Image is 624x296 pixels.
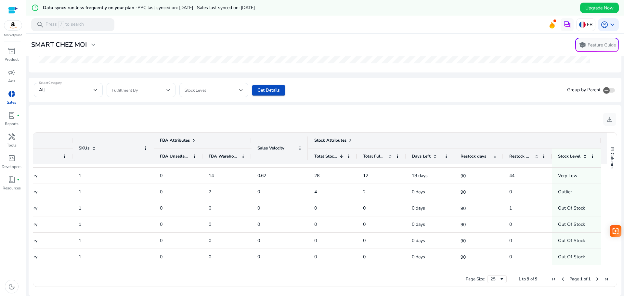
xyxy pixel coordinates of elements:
div: Page Size [487,275,507,283]
span: 0 [209,205,211,211]
div: Page Size: [466,276,485,282]
span: Out Of Stock [558,238,585,244]
span: 19 days [412,173,428,179]
span: account_circle [601,21,608,29]
mat-label: Select Category [39,81,62,85]
p: FR [587,19,592,30]
span: Columns [609,153,615,169]
span: Get Details [257,87,280,94]
span: 0.62 [257,169,266,182]
span: keyboard_arrow_down [608,21,616,29]
span: of [584,276,587,282]
span: 0 [257,218,260,231]
span: 2 [363,189,366,195]
span: Upgrade Now [585,5,614,11]
span: Outlier [558,189,572,195]
p: Tools [7,142,17,148]
span: SKUs [79,145,89,151]
span: 2 [209,189,211,195]
div: Next Page [595,277,600,282]
span: Out Of Stock [558,221,585,227]
mat-icon: error_outline [31,4,39,12]
span: 0 [509,238,512,244]
span: FBA Warehouse [209,153,239,159]
span: 0 [209,254,211,260]
p: Marketplace [4,33,22,38]
span: 0 [509,189,512,195]
span: Out Of Stock [558,205,585,211]
span: 1 [79,173,81,179]
span: 0 [160,221,162,227]
p: 90 [461,202,498,215]
p: Resources [3,185,21,191]
span: 0 days [412,238,425,244]
span: dark_mode [8,283,16,290]
span: 0 [160,238,162,244]
span: 0 [209,238,211,244]
p: 90 [461,234,498,248]
span: of [530,276,534,282]
span: code_blocks [8,154,16,162]
span: 0 [160,173,162,179]
span: 0 [314,221,317,227]
div: 25 [490,276,499,282]
span: 0 days [412,205,425,211]
span: 0 [160,189,162,195]
span: inventory_2 [8,47,16,55]
span: 0 [209,221,211,227]
span: FBA Unsellable [160,153,190,159]
span: Very Low [558,173,578,179]
span: 44 [509,173,514,179]
span: 9 [527,276,529,282]
span: Out Of Stock [558,254,585,260]
span: 1 [580,276,583,282]
span: 0 [363,238,366,244]
span: handyman [8,133,16,141]
span: Total Fulfillable Stocks [363,153,386,159]
span: Days Left [412,153,431,159]
span: 1 [588,276,591,282]
span: 4 [314,189,317,195]
span: 0 [363,205,366,211]
span: 0 days [412,221,425,227]
span: school [578,41,586,49]
span: campaign [8,69,16,76]
span: FBA Attributes [160,137,190,143]
span: 0 [160,254,162,260]
span: Restock days [461,153,486,159]
img: amazon.svg [4,20,22,30]
span: 0 [363,254,366,260]
p: 90 [461,251,498,264]
img: fr.svg [579,21,586,28]
h5: Data syncs run less frequently on your plan - [43,5,255,11]
span: 1 [79,238,81,244]
span: 28 [314,173,319,179]
span: 0 [314,205,317,211]
span: 14 [209,173,214,179]
div: First Page [551,277,556,282]
span: donut_small [8,90,16,98]
p: Press to search [45,21,84,28]
div: Previous Page [560,277,565,282]
span: / [58,21,64,28]
span: Group by Parent [567,87,601,93]
span: 0 [257,185,260,199]
p: Ads [8,78,15,84]
span: 1 [79,254,81,260]
span: 0 days [412,254,425,260]
span: 1 [509,205,512,211]
span: Stock Attributes [314,137,346,143]
span: lab_profile [8,111,16,119]
span: to [522,276,526,282]
p: Sales [7,99,16,105]
span: Restock Quantity [509,153,532,159]
span: fiber_manual_record [17,114,19,117]
span: 0 [363,221,366,227]
span: 9 [535,276,538,282]
span: All [39,87,45,93]
p: 90 [461,169,498,183]
span: 1 [79,205,81,211]
span: 0 [314,254,317,260]
span: download [606,115,614,123]
span: 0 [160,205,162,211]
